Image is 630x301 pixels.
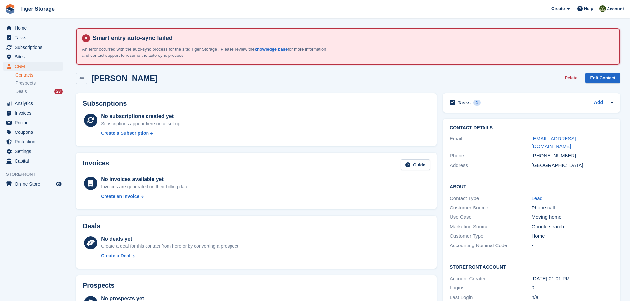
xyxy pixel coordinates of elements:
[54,89,63,94] div: 28
[101,175,189,183] div: No invoices available yet
[91,74,158,83] h2: [PERSON_NAME]
[101,193,139,200] div: Create an Invoice
[473,100,481,106] div: 1
[101,130,182,137] a: Create a Subscription
[55,180,63,188] a: Preview store
[82,46,330,59] p: An error occurred with the auto-sync process for the site: Tiger Storage . Please review the for ...
[3,23,63,33] a: menu
[532,136,576,149] a: [EMAIL_ADDRESS][DOMAIN_NAME]
[15,156,54,166] span: Capital
[15,179,54,189] span: Online Store
[6,171,66,178] span: Storefront
[450,183,613,190] h2: About
[3,179,63,189] a: menu
[83,282,115,289] h2: Prospects
[15,137,54,146] span: Protection
[599,5,606,12] img: Matthew Ellwood
[585,73,620,84] a: Edit Contact
[532,275,613,282] div: [DATE] 01:01 PM
[532,213,613,221] div: Moving home
[3,137,63,146] a: menu
[3,108,63,118] a: menu
[15,118,54,127] span: Pricing
[3,156,63,166] a: menu
[450,213,531,221] div: Use Case
[15,99,54,108] span: Analytics
[15,62,54,71] span: CRM
[90,34,614,42] h4: Smart entry auto-sync failed
[3,118,63,127] a: menu
[458,100,471,106] h2: Tasks
[450,232,531,240] div: Customer Type
[562,73,580,84] button: Delete
[450,125,613,131] h2: Contact Details
[532,204,613,212] div: Phone call
[101,183,189,190] div: Invoices are generated on their billing date.
[450,284,531,292] div: Logins
[15,80,36,86] span: Prospects
[450,275,531,282] div: Account Created
[594,99,603,107] a: Add
[15,88,63,95] a: Deals 28
[532,195,543,201] a: Lead
[101,243,239,250] div: Create a deal for this contact from here or by converting a prospect.
[255,47,288,52] a: knowledge base
[101,252,239,259] a: Create a Deal
[3,33,63,42] a: menu
[101,120,182,127] div: Subscriptions appear here once set up.
[532,223,613,231] div: Google search
[450,195,531,202] div: Contact Type
[83,159,109,170] h2: Invoices
[15,147,54,156] span: Settings
[3,43,63,52] a: menu
[3,62,63,71] a: menu
[3,99,63,108] a: menu
[15,52,54,61] span: Sites
[551,5,565,12] span: Create
[101,193,189,200] a: Create an Invoice
[18,3,57,14] a: Tiger Storage
[3,147,63,156] a: menu
[15,23,54,33] span: Home
[532,284,613,292] div: 0
[607,6,624,12] span: Account
[3,52,63,61] a: menu
[532,162,613,169] div: [GEOGRAPHIC_DATA]
[450,263,613,270] h2: Storefront Account
[450,242,531,249] div: Accounting Nominal Code
[101,235,239,243] div: No deals yet
[15,128,54,137] span: Coupons
[450,152,531,160] div: Phone
[584,5,593,12] span: Help
[15,80,63,87] a: Prospects
[5,4,15,14] img: stora-icon-8386f47178a22dfd0bd8f6a31ec36ba5ce8667c1dd55bd0f319d3a0aa187defe.svg
[401,159,430,170] a: Guide
[450,162,531,169] div: Address
[532,242,613,249] div: -
[83,222,100,230] h2: Deals
[15,88,27,94] span: Deals
[15,43,54,52] span: Subscriptions
[101,252,130,259] div: Create a Deal
[532,232,613,240] div: Home
[3,128,63,137] a: menu
[15,108,54,118] span: Invoices
[15,33,54,42] span: Tasks
[15,72,63,78] a: Contacts
[450,135,531,150] div: Email
[83,100,430,107] h2: Subscriptions
[450,223,531,231] div: Marketing Source
[450,204,531,212] div: Customer Source
[101,130,149,137] div: Create a Subscription
[101,112,182,120] div: No subscriptions created yet
[532,152,613,160] div: [PHONE_NUMBER]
